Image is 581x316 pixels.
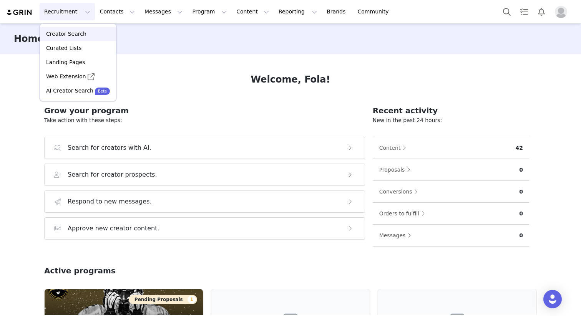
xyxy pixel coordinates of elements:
a: Brands [322,3,352,20]
h3: Respond to new messages. [68,197,152,206]
h2: Grow your program [44,105,365,116]
div: Open Intercom Messenger [543,290,562,308]
p: 0 [519,210,523,218]
p: Landing Pages [46,58,85,66]
button: Notifications [533,3,550,20]
h2: Active programs [44,265,116,276]
button: Profile [550,6,575,18]
h1: Welcome, Fola! [251,73,330,86]
p: Web Extension [46,73,86,81]
button: Pending Proposals1 [129,295,197,304]
button: Orders to fulfill [379,207,429,220]
p: AI Creator Search [46,87,93,95]
p: 0 [519,188,523,196]
button: Content [232,3,274,20]
h3: Home [14,32,44,46]
button: Recruitment [40,3,95,20]
button: Reporting [274,3,322,20]
h3: Search for creators with AI. [68,143,151,152]
p: Take action with these steps: [44,116,365,124]
button: Conversions [379,185,422,198]
p: Creator Search [46,30,86,38]
button: Search for creator prospects. [44,164,365,186]
img: placeholder-profile.jpg [555,6,567,18]
button: Contacts [95,3,139,20]
button: Respond to new messages. [44,190,365,213]
h3: Search for creator prospects. [68,170,157,179]
a: Community [353,3,397,20]
a: Tasks [516,3,533,20]
button: Messages [140,3,187,20]
p: Beta [98,88,107,94]
button: Content [379,142,410,154]
button: Approve new creator content. [44,217,365,240]
p: 0 [519,166,523,174]
p: 0 [519,232,523,240]
p: New in the past 24 hours: [373,116,529,124]
p: 42 [516,144,523,152]
img: grin logo [6,9,33,16]
button: Messages [379,229,415,242]
button: Search for creators with AI. [44,137,365,159]
button: Search [498,3,515,20]
h2: Recent activity [373,105,529,116]
h3: Approve new creator content. [68,224,159,233]
p: Curated Lists [46,44,81,52]
button: Program [188,3,231,20]
button: Proposals [379,164,415,176]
